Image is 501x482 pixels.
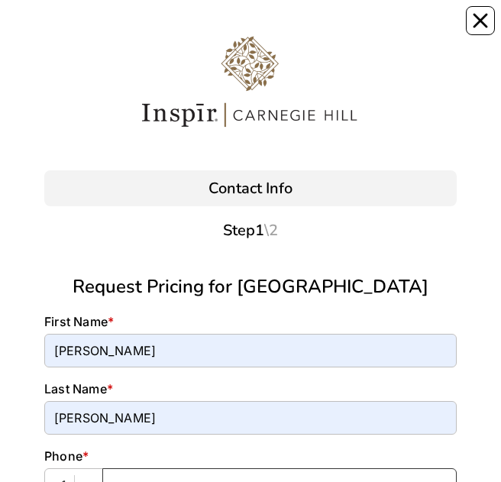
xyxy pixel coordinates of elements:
[44,273,457,300] div: Request Pricing for [GEOGRAPHIC_DATA]
[208,178,293,199] span: Contact Info
[44,448,82,464] span: Phone
[44,314,108,329] span: First Name
[264,220,278,241] span: \ 2
[44,381,107,396] span: Last Name
[466,6,495,35] button: Close
[136,28,365,135] img: c646da94-dcf5-48a2-b9fa-e614c5f34d34.png
[223,220,278,241] span: Step 1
